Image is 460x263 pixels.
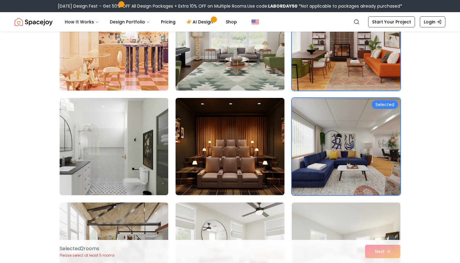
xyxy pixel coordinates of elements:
a: Start Your Project [368,16,415,27]
nav: Main [60,16,242,28]
b: LABORDAY50 [268,3,298,9]
img: Room room-32 [176,98,284,195]
span: *Not applicable to packages already purchased* [298,3,402,9]
a: AI Design [182,16,220,28]
a: Shop [221,16,242,28]
img: Room room-33 [292,98,400,195]
div: Selected [372,100,398,109]
img: United States [252,18,259,26]
a: Pricing [156,16,180,28]
button: How It Works [60,16,104,28]
div: [DATE] Design Fest – Get 50% OFF All Design Packages + Extra 10% OFF on Multiple Rooms. [58,3,402,9]
img: Spacejoy Logo [15,16,53,28]
a: Spacejoy [15,16,53,28]
button: Design Portfolio [105,16,155,28]
nav: Global [15,12,445,32]
img: Room room-31 [57,95,171,198]
span: Use code: [247,3,298,9]
p: Please select at least 5 rooms [60,253,115,258]
p: Selected 2 room s [60,245,115,252]
a: Login [420,16,445,27]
